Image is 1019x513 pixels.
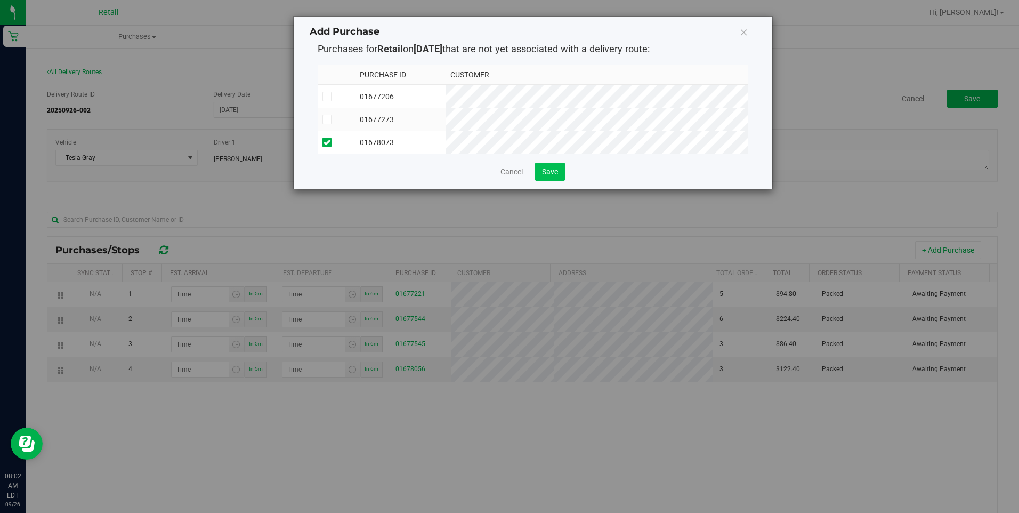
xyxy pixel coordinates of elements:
[310,26,379,37] span: Add Purchase
[355,65,446,85] th: Purchase ID
[446,65,748,85] th: Customer
[542,167,558,176] span: Save
[318,42,748,56] p: Purchases for on that are not yet associated with a delivery route:
[355,108,446,131] td: 01677273
[355,131,446,154] td: 01678073
[377,43,403,54] strong: Retail
[414,43,442,54] strong: [DATE]
[11,428,43,460] iframe: Resource center
[535,163,565,181] button: Save
[500,166,523,177] a: Cancel
[355,85,446,108] td: 01677206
